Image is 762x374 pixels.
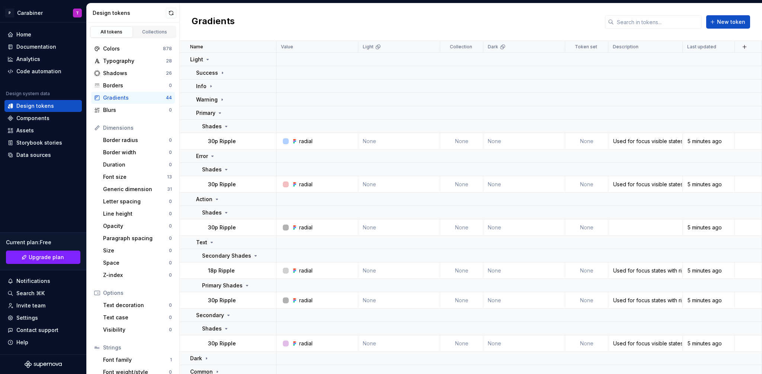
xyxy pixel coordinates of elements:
p: Light [363,44,374,50]
td: None [440,335,483,352]
a: Size0 [100,245,175,257]
p: Secondary [196,312,224,319]
div: 5 minutes ago [683,224,734,231]
p: Error [196,152,208,160]
div: Gradients [103,94,166,101]
div: Carabiner [17,9,43,17]
a: Upgrade plan [6,251,80,264]
div: 26 [166,70,172,76]
div: Generic dimension [103,186,167,193]
div: Visibility [103,326,169,333]
div: Paragraph spacing [103,235,169,242]
div: 31 [167,186,172,192]
a: Assets [4,125,82,136]
div: Space [103,259,169,267]
div: Design tokens [93,9,166,17]
p: Warning [196,96,218,103]
div: Documentation [16,43,56,51]
a: Paragraph spacing0 [100,232,175,244]
div: Used for focus visible states with ripple enabled. The token represents 30% of the Error/Main token [609,181,682,188]
div: 0 [169,223,172,229]
div: Border radius [103,136,169,144]
div: Used for focus visible states with ripple enabled. The token represents 30% of the Primary/Main t... [609,138,682,145]
div: Letter spacing [103,198,169,205]
a: Typography28 [91,55,175,67]
div: 5 minutes ago [683,297,734,304]
a: Space0 [100,257,175,269]
div: Help [16,339,28,346]
p: 18p Ripple [208,267,235,274]
div: Font family [103,356,170,364]
div: 0 [169,235,172,241]
a: Colors878 [91,43,175,55]
a: Generic dimension31 [100,183,175,195]
td: None [440,262,483,279]
button: Search ⌘K [4,287,82,299]
a: Home [4,29,82,41]
p: Shades [202,123,222,130]
div: Options [103,289,172,297]
div: Used for focus states with ripple enabled. The token represents 30% of the Text/Secondary opacity [609,267,682,274]
button: New token [706,15,750,29]
div: Contact support [16,326,58,334]
p: Collection [450,44,472,50]
p: Shades [202,325,222,332]
div: T [76,10,79,16]
div: Code automation [16,68,61,75]
td: None [440,176,483,193]
a: Opacity0 [100,220,175,232]
a: Font size13 [100,171,175,183]
a: Z-index0 [100,269,175,281]
a: Storybook stories [4,137,82,149]
div: Used for focus states with ripple enabled. The token represents 30% of the Text/Primary opacity [609,297,682,304]
td: None [483,292,565,309]
div: Opacity [103,222,169,230]
a: Border radius0 [100,134,175,146]
div: Duration [103,161,169,168]
p: Info [196,83,206,90]
td: None [358,176,440,193]
div: Shadows [103,70,166,77]
div: Font size [103,173,167,181]
td: None [565,133,608,149]
div: Typography [103,57,166,65]
td: None [440,133,483,149]
a: Letter spacing0 [100,196,175,207]
div: 5 minutes ago [683,340,734,347]
a: Gradients44 [91,92,175,104]
p: Shades [202,209,222,216]
div: Colors [103,45,163,52]
p: Shades [202,166,222,173]
div: 0 [169,107,172,113]
div: All tokens [93,29,130,35]
p: Success [196,69,218,77]
td: None [483,219,565,236]
td: None [565,292,608,309]
div: P [5,9,14,17]
span: New token [717,18,745,26]
div: Borders [103,82,169,89]
div: Collections [136,29,173,35]
div: Line height [103,210,169,217]
div: 1 [170,357,172,363]
a: Blurs0 [91,104,175,116]
div: radial [299,267,313,274]
div: Design tokens [16,102,54,110]
div: Dimensions [103,124,172,132]
div: Text decoration [103,302,169,309]
p: 30p Ripple [208,340,236,347]
div: radial [299,138,313,145]
p: 30p Ripple [208,297,236,304]
div: 0 [169,199,172,204]
td: None [565,219,608,236]
div: 0 [169,315,172,320]
td: None [483,335,565,352]
p: Light [190,56,203,63]
div: Analytics [16,55,40,63]
p: 30p Ripple [208,181,236,188]
a: Text decoration0 [100,299,175,311]
td: None [358,335,440,352]
a: Border width0 [100,146,175,158]
p: Text [196,239,207,246]
div: 5 minutes ago [683,181,734,188]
